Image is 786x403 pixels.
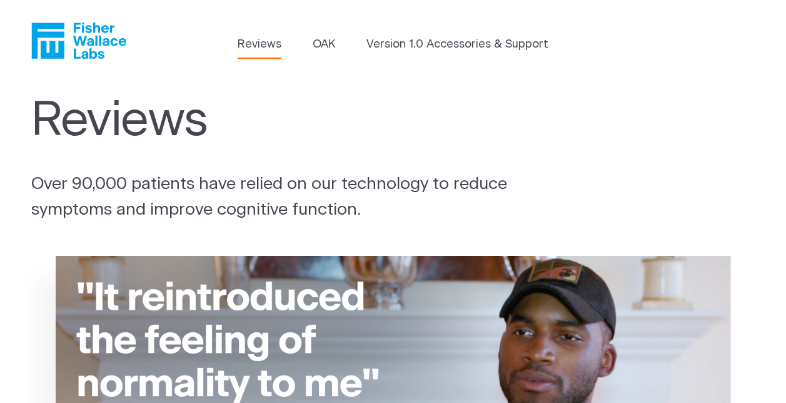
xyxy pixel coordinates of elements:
[313,36,335,53] a: OAK
[366,36,548,53] a: Version 1.0 Accessories & Support
[31,93,532,148] h1: Reviews
[31,23,126,59] a: Fisher Wallace
[31,171,520,222] p: Over 90,000 patients have relied on our technology to reduce symptoms and improve cognitive funct...
[238,36,281,53] a: Reviews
